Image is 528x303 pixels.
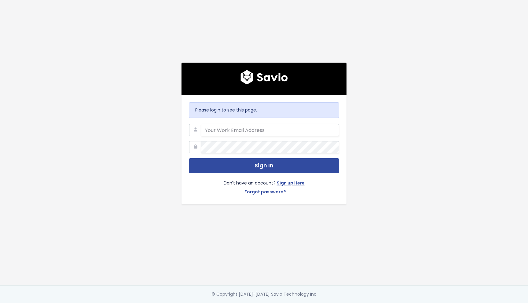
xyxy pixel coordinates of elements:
[195,106,333,114] p: Please login to see this page.
[240,70,288,85] img: logo600x187.a314fd40982d.png
[244,188,286,197] a: Forgot password?
[277,179,305,188] a: Sign up Here
[189,158,339,173] button: Sign In
[201,124,339,136] input: Your Work Email Address
[211,290,317,298] div: © Copyright [DATE]-[DATE] Savio Technology Inc
[189,173,339,197] div: Don't have an account?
